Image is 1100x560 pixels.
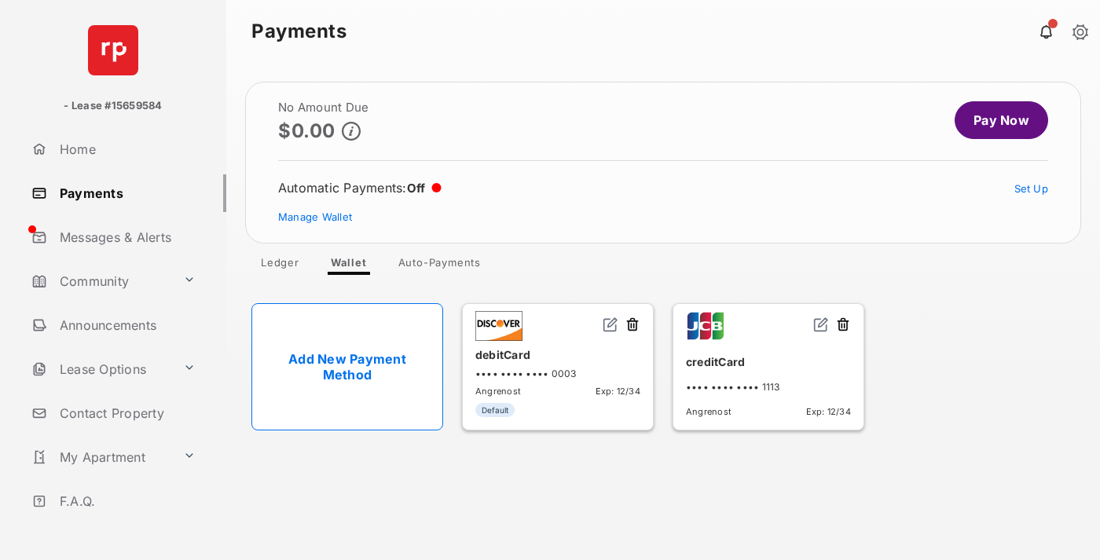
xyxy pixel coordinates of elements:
a: Manage Wallet [278,210,352,223]
div: creditCard [686,349,851,375]
a: Wallet [318,256,379,275]
img: svg+xml;base64,PHN2ZyB4bWxucz0iaHR0cDovL3d3dy53My5vcmcvMjAwMC9zdmciIHdpZHRoPSI2NCIgaGVpZ2h0PSI2NC... [88,25,138,75]
h2: No Amount Due [278,101,368,114]
a: Contact Property [25,394,226,432]
a: Lease Options [25,350,177,388]
div: debitCard [475,342,640,368]
a: Auto-Payments [386,256,493,275]
a: Messages & Alerts [25,218,226,256]
a: Ledger [248,256,312,275]
img: svg+xml;base64,PHN2ZyB2aWV3Qm94PSIwIDAgMjQgMjQiIHdpZHRoPSIxNiIgaGVpZ2h0PSIxNiIgZmlsbD0ibm9uZSIgeG... [813,317,829,332]
img: svg+xml;base64,PHN2ZyB2aWV3Qm94PSIwIDAgMjQgMjQiIHdpZHRoPSIxNiIgaGVpZ2h0PSIxNiIgZmlsbD0ibm9uZSIgeG... [603,317,618,332]
a: Home [25,130,226,168]
a: Announcements [25,306,226,344]
div: •••• •••• •••• 1113 [686,381,851,393]
div: Automatic Payments : [278,180,442,196]
span: Off [407,181,426,196]
span: Exp: 12/34 [806,406,851,417]
div: •••• •••• •••• 0003 [475,368,640,379]
a: Community [25,262,177,300]
a: F.A.Q. [25,482,226,520]
span: Angrenost [686,406,731,417]
a: My Apartment [25,438,177,476]
a: Add New Payment Method [251,303,443,430]
a: Payments [25,174,226,212]
strong: Payments [251,22,346,41]
span: Angrenost [475,386,521,397]
p: - Lease #15659584 [64,98,162,114]
p: $0.00 [278,120,335,141]
a: Set Up [1014,182,1049,195]
span: Exp: 12/34 [596,386,640,397]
